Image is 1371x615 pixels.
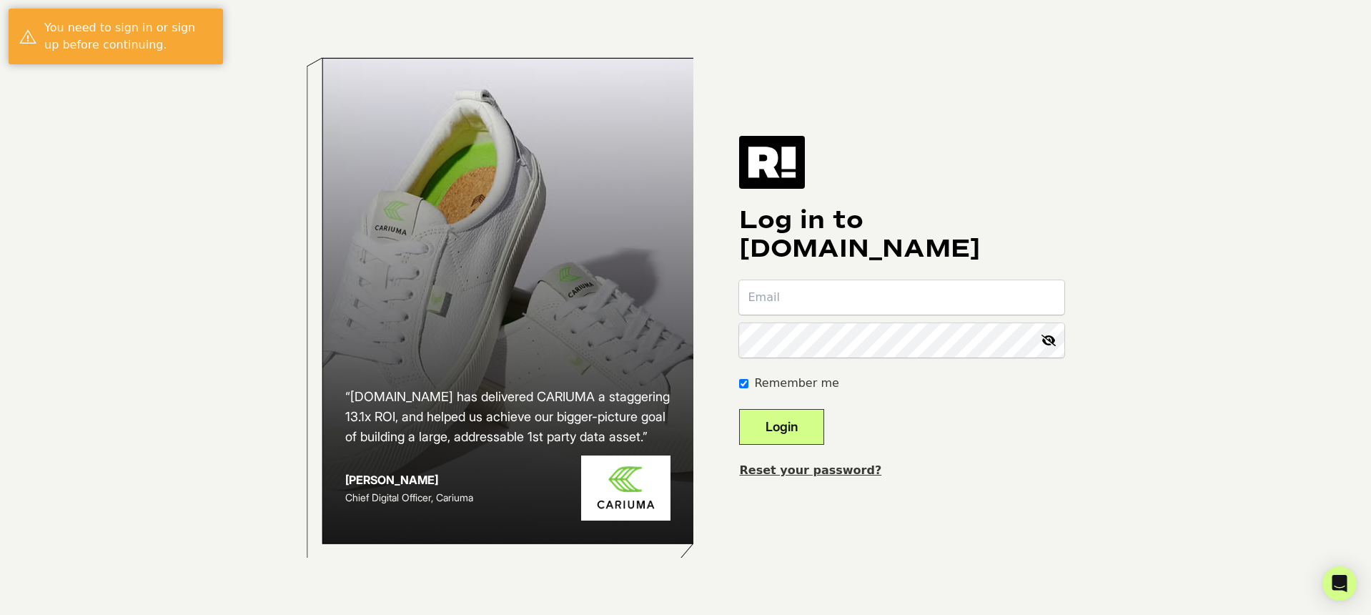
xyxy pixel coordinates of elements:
span: Chief Digital Officer, Cariuma [345,491,473,503]
div: You need to sign in or sign up before continuing. [44,19,212,54]
input: Email [739,280,1064,315]
button: Login [739,409,824,445]
img: Retention.com [739,136,805,189]
label: Remember me [754,375,838,392]
strong: [PERSON_NAME] [345,473,438,487]
h2: “[DOMAIN_NAME] has delivered CARIUMA a staggering 13.1x ROI, and helped us achieve our bigger-pic... [345,387,671,447]
a: Reset your password? [739,463,881,477]
div: Open Intercom Messenger [1322,566,1357,601]
h1: Log in to [DOMAIN_NAME] [739,206,1064,263]
img: Cariuma [581,456,670,521]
